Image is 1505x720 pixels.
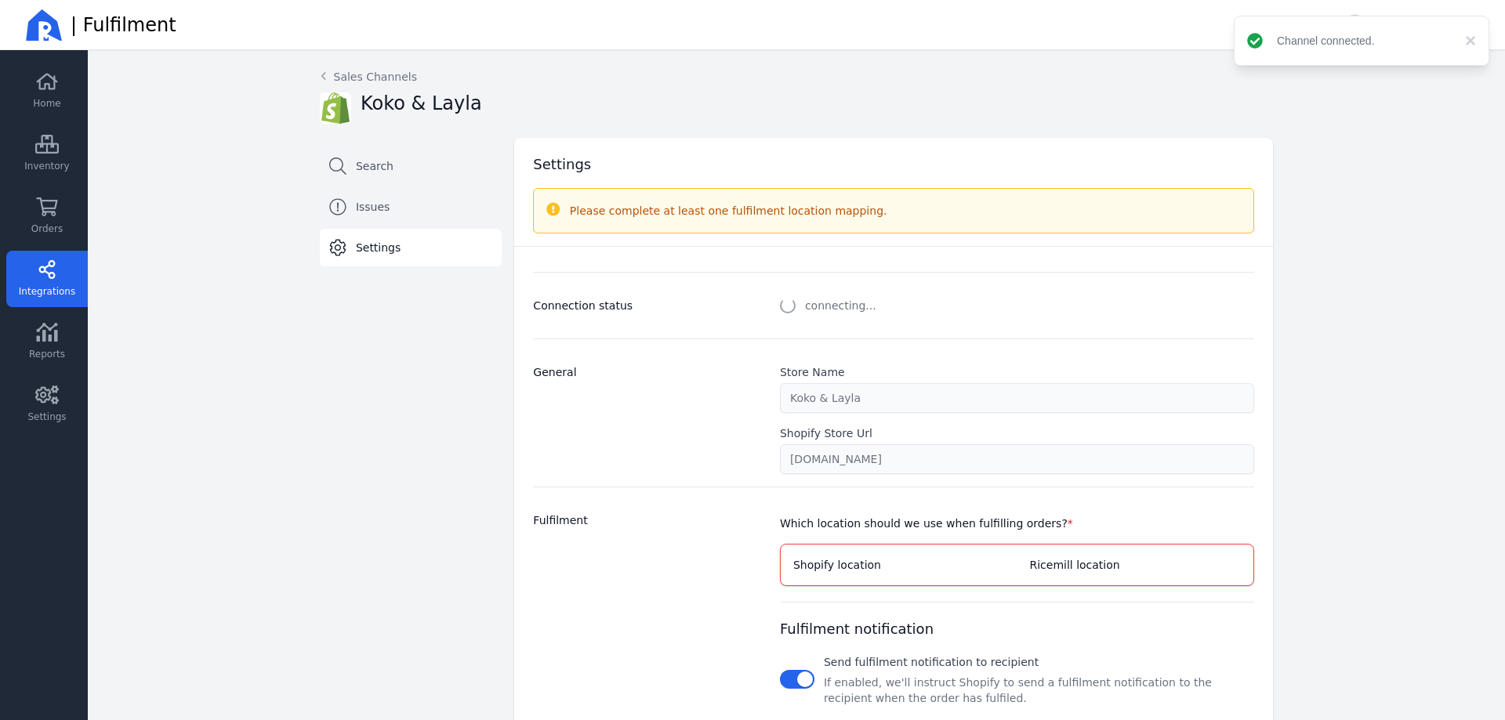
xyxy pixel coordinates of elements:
img: SHOPIFY [320,92,351,124]
span: connecting... [805,298,876,313]
label: Shopify Store Url [780,425,872,441]
h2: Fulfilment notification [780,618,934,640]
p: If enabled, we'll instruct Shopify to send a fulfilment notification to the recipient when the or... [824,675,1254,706]
h2: Koko & Layla [361,91,482,116]
div: General [780,352,1254,474]
h3: Shopify location [793,557,881,573]
span: Reports [29,348,65,360]
span: Settings [356,240,401,255]
button: close [1457,31,1476,50]
span: Send fulfilment notification to recipient [824,656,1039,668]
div: fulfilment notification [780,602,1254,706]
h2: Settings [533,154,591,175]
a: Helpdesk [1275,14,1297,36]
h3: Ricemill location [1029,557,1241,573]
h3: General [533,364,761,380]
h3: Fulfilment [533,512,761,528]
label: Store Name [780,364,845,380]
div: Please complete at least one fulfilment location mapping. [570,201,1241,220]
span: Inventory [24,160,69,172]
input: e.g. https://my-shopify-store.myshopify.com [781,445,1253,473]
span: Home [33,97,60,110]
p: Which location should we use when fulfilling orders? [780,516,1073,531]
span: Integrations [19,285,75,298]
a: Settings [320,229,502,266]
div: Channel connected. [1277,33,1457,49]
button: [PERSON_NAME] [1338,8,1486,42]
img: Ricemill Logo [25,6,63,44]
span: Search [356,158,393,174]
a: Sales Channels [320,69,417,85]
span: Issues [356,199,390,215]
h3: Connection status [533,298,761,313]
a: Issues [320,188,502,226]
span: | Fulfilment [71,13,176,38]
a: Search [320,147,502,185]
input: e.g. My Shopify Store [781,384,1253,412]
span: Orders [31,223,63,235]
span: Settings [27,411,66,423]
